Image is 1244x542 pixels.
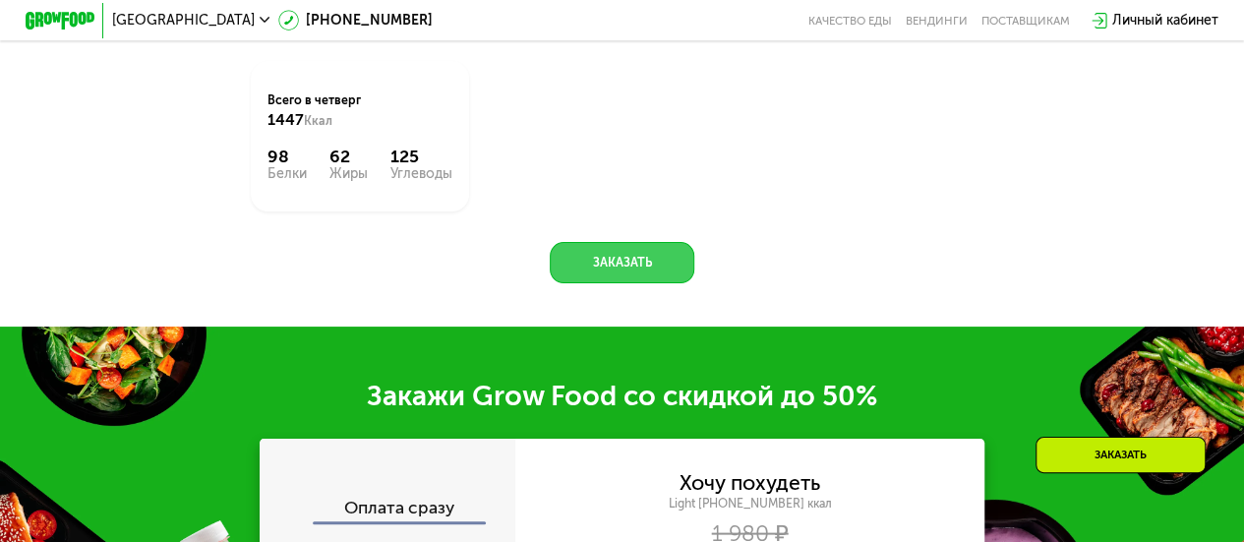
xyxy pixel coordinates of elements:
div: 1 980 ₽ [515,523,985,542]
div: Белки [267,167,307,181]
a: Вендинги [906,14,968,28]
div: 125 [390,147,452,167]
a: Качество еды [808,14,892,28]
span: [GEOGRAPHIC_DATA] [112,14,255,28]
a: [PHONE_NUMBER] [278,10,433,30]
div: Углеводы [390,167,452,181]
span: Ккал [304,113,332,128]
div: 98 [267,147,307,167]
span: 1447 [267,110,304,129]
div: Оплата сразу [261,500,514,522]
div: 62 [329,147,368,167]
div: Заказать [1036,437,1206,473]
div: поставщикам [981,14,1070,28]
div: Личный кабинет [1112,10,1218,30]
div: Жиры [329,167,368,181]
div: Light [PHONE_NUMBER] ккал [515,495,985,511]
button: Заказать [550,242,693,283]
div: Хочу похудеть [680,472,820,491]
div: Всего в четверг [267,91,451,130]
